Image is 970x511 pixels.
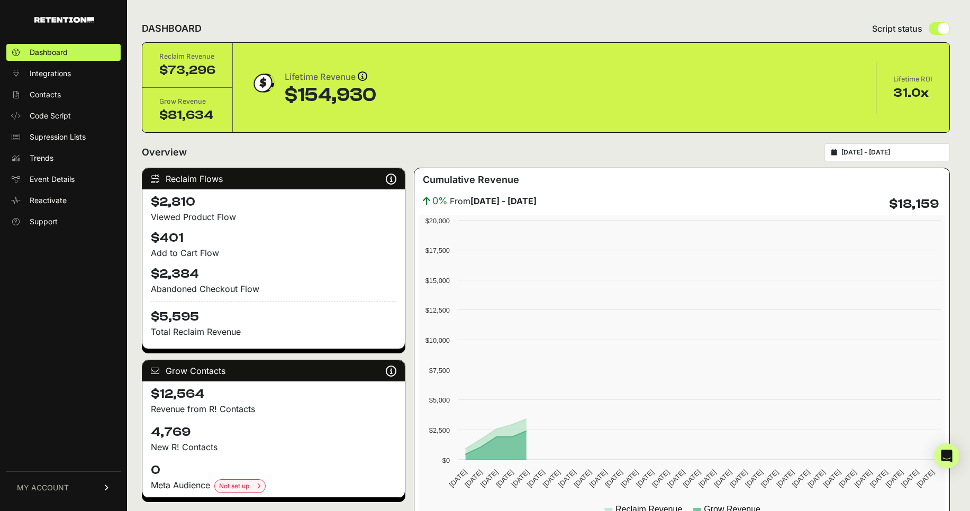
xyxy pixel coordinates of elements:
[142,145,187,160] h2: Overview
[442,457,450,464] text: $0
[432,194,448,208] span: 0%
[604,468,624,489] text: [DATE]
[837,468,858,489] text: [DATE]
[151,230,396,247] h4: $401
[893,74,932,85] div: Lifetime ROI
[884,468,905,489] text: [DATE]
[159,62,215,79] div: $73,296
[479,468,500,489] text: [DATE]
[151,441,396,453] p: New R! Contacts
[450,195,537,207] span: From
[6,171,121,188] a: Event Details
[6,471,121,504] a: MY ACCOUNT
[423,172,519,187] h3: Cumulative Revenue
[151,282,396,295] div: Abandoned Checkout Flow
[30,153,53,163] span: Trends
[30,111,71,121] span: Code Script
[6,129,121,145] a: Supression Lists
[285,85,376,106] div: $154,930
[744,468,765,489] text: [DATE]
[759,468,780,489] text: [DATE]
[510,468,531,489] text: [DATE]
[868,468,889,489] text: [DATE]
[429,396,450,404] text: $5,000
[573,468,593,489] text: [DATE]
[30,89,61,100] span: Contacts
[151,247,396,259] div: Add to Cart Flow
[425,336,450,344] text: $10,000
[619,468,640,489] text: [DATE]
[425,277,450,285] text: $15,000
[151,462,396,479] h4: 0
[588,468,609,489] text: [DATE]
[666,468,686,489] text: [DATE]
[159,51,215,62] div: Reclaim Revenue
[6,44,121,61] a: Dashboard
[151,325,396,338] p: Total Reclaim Revenue
[429,367,450,375] text: $7,500
[151,386,396,403] h4: $12,564
[806,468,827,489] text: [DATE]
[151,424,396,441] h4: 4,769
[889,196,939,213] h4: $18,159
[494,468,515,489] text: [DATE]
[142,360,405,381] div: Grow Contacts
[872,22,922,35] span: Script status
[557,468,577,489] text: [DATE]
[728,468,749,489] text: [DATE]
[791,468,811,489] text: [DATE]
[6,86,121,103] a: Contacts
[713,468,733,489] text: [DATE]
[900,468,920,489] text: [DATE]
[6,150,121,167] a: Trends
[650,468,671,489] text: [DATE]
[425,217,450,225] text: $20,000
[893,85,932,102] div: 31.0x
[853,468,874,489] text: [DATE]
[6,65,121,82] a: Integrations
[464,468,484,489] text: [DATE]
[775,468,796,489] text: [DATE]
[159,96,215,107] div: Grow Revenue
[151,302,396,325] h4: $5,595
[697,468,718,489] text: [DATE]
[151,194,396,211] h4: $2,810
[425,306,450,314] text: $12,500
[30,195,67,206] span: Reactivate
[6,213,121,230] a: Support
[635,468,656,489] text: [DATE]
[151,266,396,282] h4: $2,384
[30,47,68,58] span: Dashboard
[30,174,75,185] span: Event Details
[30,216,58,227] span: Support
[30,68,71,79] span: Integrations
[429,426,450,434] text: $2,500
[822,468,842,489] text: [DATE]
[525,468,546,489] text: [DATE]
[30,132,86,142] span: Supression Lists
[142,168,405,189] div: Reclaim Flows
[151,211,396,223] div: Viewed Product Flow
[934,443,959,469] div: Open Intercom Messenger
[6,107,121,124] a: Code Script
[425,247,450,254] text: $17,500
[159,107,215,124] div: $81,634
[17,482,69,493] span: MY ACCOUNT
[6,192,121,209] a: Reactivate
[285,70,376,85] div: Lifetime Revenue
[34,17,94,23] img: Retention.com
[915,468,936,489] text: [DATE]
[541,468,562,489] text: [DATE]
[151,403,396,415] p: Revenue from R! Contacts
[142,21,202,36] h2: DASHBOARD
[151,479,396,493] div: Meta Audience
[250,70,276,96] img: dollar-coin-05c43ed7efb7bc0c12610022525b4bbbb207c7efeef5aecc26f025e68dcafac9.png
[448,468,468,489] text: [DATE]
[682,468,702,489] text: [DATE]
[470,196,537,206] strong: [DATE] - [DATE]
